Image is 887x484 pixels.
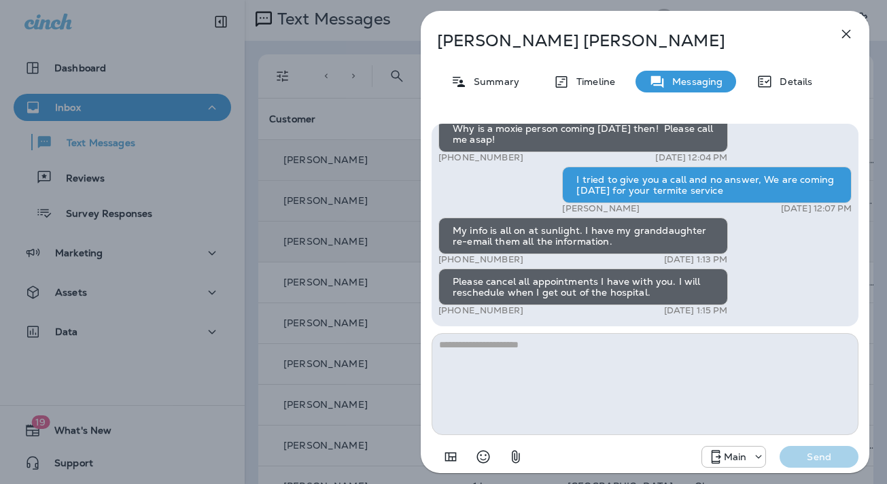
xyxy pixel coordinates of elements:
button: Select an emoji [470,443,497,470]
div: Please cancel all appointments I have with you. I will reschedule when I get out of the hospital. [438,269,728,305]
p: [PHONE_NUMBER] [438,305,523,316]
p: Messaging [665,76,723,87]
div: Why is a moxie person coming [DATE] then! Please call me asap! [438,116,728,152]
p: Summary [467,76,519,87]
p: [DATE] 12:07 PM [781,203,852,214]
p: [DATE] 12:04 PM [655,152,727,163]
button: Add in a premade template [437,443,464,470]
p: [PHONE_NUMBER] [438,254,523,265]
p: Main [724,451,747,462]
div: +1 (817) 482-3792 [702,449,766,465]
p: Timeline [570,76,615,87]
p: [PHONE_NUMBER] [438,152,523,163]
p: [PERSON_NAME] [562,203,640,214]
div: My info is all on at sunlight. I have my granddaughter re-email them all the information. [438,218,728,254]
div: I tried to give you a call and no answer, We are coming [DATE] for your termite service [562,167,852,203]
p: Details [773,76,812,87]
p: [PERSON_NAME] [PERSON_NAME] [437,31,808,50]
p: [DATE] 1:15 PM [664,305,728,316]
p: [DATE] 1:13 PM [664,254,728,265]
